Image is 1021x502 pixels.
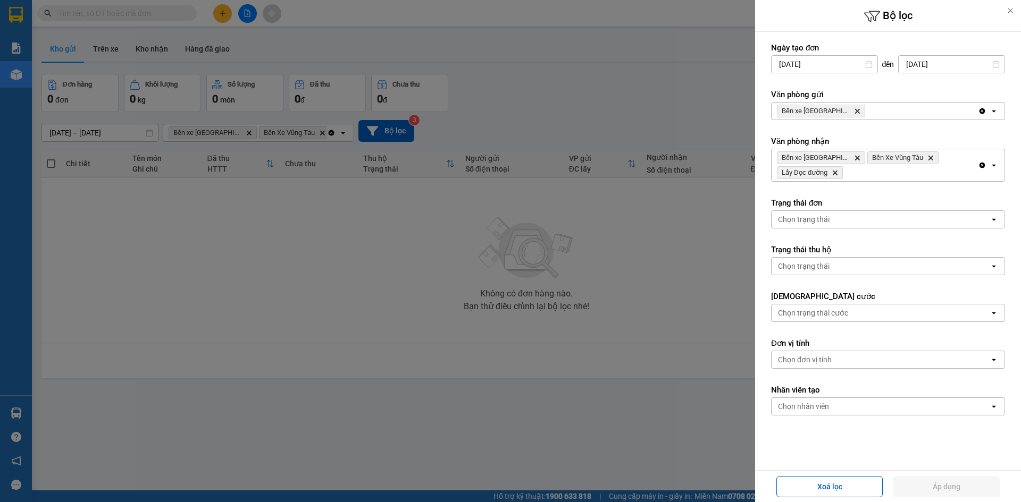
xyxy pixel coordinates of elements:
[990,309,998,317] svg: open
[755,8,1021,24] h6: Bộ lọc
[867,106,868,116] input: Selected Bến xe Quảng Ngãi.
[990,107,998,115] svg: open
[777,151,865,164] span: Bến xe Quảng Ngãi, close by backspace
[782,107,850,115] span: Bến xe Quảng Ngãi
[777,105,865,117] span: Bến xe Quảng Ngãi, close by backspace
[882,59,894,70] span: đến
[778,401,829,412] div: Chọn nhân viên
[771,291,1005,302] label: [DEMOGRAPHIC_DATA] cước
[872,154,923,162] span: Bến Xe Vũng Tàu
[899,56,1005,73] input: Select a date.
[927,155,934,161] svg: Delete
[832,169,838,176] svg: Delete
[771,198,1005,208] label: Trạng thái đơn
[771,136,1005,147] label: Văn phòng nhận
[778,354,832,365] div: Chọn đơn vị tính
[845,167,846,178] input: Selected Bến xe Quảng Ngãi, Bến Xe Vũng Tàu , Lấy Dọc đường.
[778,261,830,271] div: Chọn trạng thái
[782,168,827,177] span: Lấy Dọc đường
[776,476,883,497] button: Xoá lọc
[990,355,998,364] svg: open
[867,151,939,164] span: Bến Xe Vũng Tàu , close by backspace
[990,262,998,270] svg: open
[777,166,843,179] span: Lấy Dọc đường, close by backspace
[778,308,848,318] div: Chọn trạng thái cước
[990,161,998,169] svg: open
[771,89,1005,100] label: Văn phòng gửi
[990,215,998,224] svg: open
[772,56,877,73] input: Select a date.
[771,244,1005,255] label: Trạng thái thu hộ
[978,161,986,169] svg: Clear all
[771,42,1005,53] label: Ngày tạo đơn
[854,155,860,161] svg: Delete
[978,107,986,115] svg: Clear all
[778,214,830,225] div: Chọn trạng thái
[782,154,850,162] span: Bến xe Quảng Ngãi
[771,385,1005,395] label: Nhân viên tạo
[854,108,860,114] svg: Delete
[771,338,1005,348] label: Đơn vị tính
[893,476,1000,497] button: Áp dụng
[990,402,998,411] svg: open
